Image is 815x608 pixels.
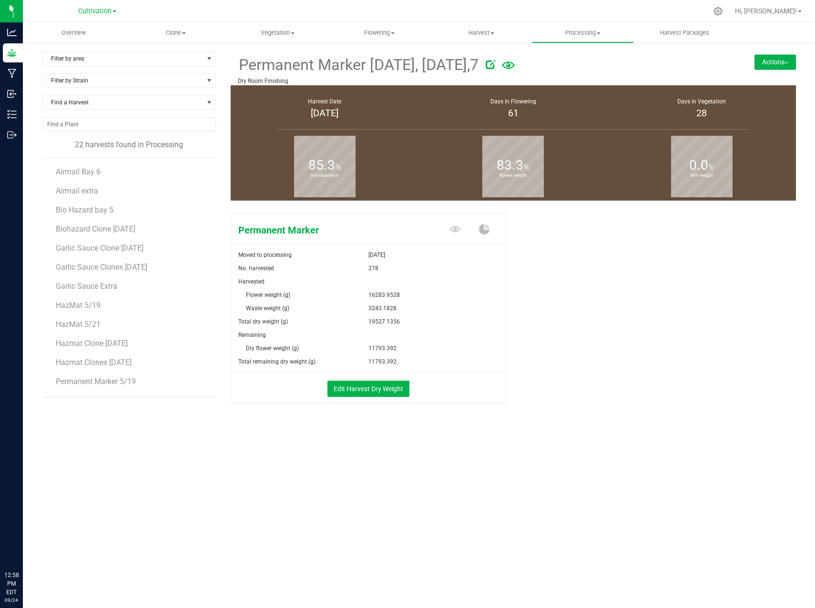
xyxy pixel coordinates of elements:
span: Flower weight (g) [246,292,290,298]
button: Actions [754,54,796,70]
span: select [203,52,215,65]
group-info-box: Days in flowering [426,85,601,132]
inline-svg: Inventory [7,110,17,119]
b: trim weight [671,133,733,218]
span: HazMat 5/21 [56,320,101,329]
group-info-box: Flower weight % [426,132,601,201]
b: moisture loss [294,133,356,218]
span: Hazmat Clone [DATE] [56,339,128,348]
group-info-box: Moisture loss % [238,132,412,201]
p: Dry Room Finishing [238,77,695,85]
span: Filter by area [42,52,204,65]
span: Garlic Sauce Clones [DATE] [56,263,147,272]
a: Overview [23,23,125,43]
group-info-box: Days in vegetation [615,85,789,132]
span: Filter by Strain [42,74,204,87]
p: 12:58 PM EDT [4,571,19,597]
span: 19527.1356 [368,315,400,328]
span: 11793.392 [368,355,397,368]
b: flower weight [482,133,544,218]
inline-svg: Outbound [7,130,17,140]
span: [DATE] [368,248,385,262]
div: 28 [620,106,784,120]
a: Vegetation [226,23,328,43]
span: Find a Harvest [42,96,204,109]
button: Edit Harvest Dry Weight [327,381,409,397]
div: Manage settings [712,7,724,16]
inline-svg: Inbound [7,89,17,99]
span: 16283.9528 [368,288,400,302]
span: 278 [368,262,378,275]
group-info-box: Trim weight % [615,132,789,201]
span: Permanent Marker [DATE], [DATE],7 [238,53,479,77]
span: Flowering [329,29,430,37]
span: Biohazard Clone [DATE] [56,224,135,233]
div: Harvest Date [243,97,407,106]
input: NO DATA FOUND [42,118,215,131]
span: Total dry weight (g) [238,318,288,325]
span: Garlic Sauce Clone [DATE] [56,243,143,253]
span: 3243.1828 [368,302,397,315]
span: Processing [532,29,633,37]
div: Days in Flowering [431,97,596,106]
span: Overview [49,29,99,37]
p: 09/24 [4,597,19,604]
span: Clone [125,29,226,37]
span: Dry flower weight (g) [246,345,299,352]
span: Airmail extra [56,186,98,195]
span: Total remaining dry weight (g) [238,358,316,365]
div: [DATE] [243,106,407,120]
span: Airmail Bay 6 [56,167,101,176]
a: Flowering [328,23,430,43]
span: Garlic Sauce Extra [56,282,117,291]
a: Harvest Packages [634,23,736,43]
a: Clone [125,23,227,43]
span: Hi, [PERSON_NAME]! [735,7,797,15]
div: Days in Vegetation [620,97,784,106]
a: Harvest [430,23,532,43]
group-info-box: Harvest Date [238,85,412,132]
span: No. harvested [238,265,274,272]
div: 22 harvests found in Processing [42,139,216,151]
span: Waste weight (g) [246,305,289,312]
inline-svg: Manufacturing [7,69,17,78]
span: Remaining [238,332,266,338]
span: Vegetation [227,29,328,37]
span: Harvest [431,29,532,37]
a: Processing [532,23,634,43]
span: 11793.392 [368,342,397,355]
span: Moved to processing [238,252,292,258]
span: Permanent Marker [231,223,414,237]
span: Cultivation [78,7,112,15]
iframe: Resource center [10,532,38,560]
span: Permanent Marker [DATE], [DATE],7 [56,396,178,405]
span: Harvest Packages [647,29,722,37]
span: Permanent Marker 5/19 [56,377,136,386]
span: HazMat 5/19 [56,301,101,310]
span: Bio Hazard bay 5 [56,205,113,214]
inline-svg: Analytics [7,28,17,37]
inline-svg: Grow [7,48,17,58]
span: Hazmat Clones [DATE] [56,358,132,367]
div: 61 [431,106,596,120]
span: Harvested [238,278,265,285]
